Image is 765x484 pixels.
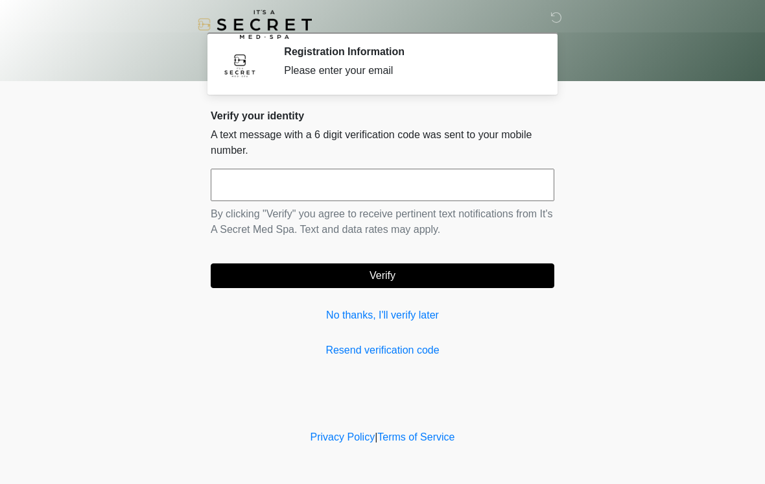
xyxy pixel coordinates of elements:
p: By clicking "Verify" you agree to receive pertinent text notifications from It's A Secret Med Spa... [211,206,554,237]
a: No thanks, I'll verify later [211,308,554,323]
a: Privacy Policy [311,431,375,442]
a: Resend verification code [211,343,554,358]
button: Verify [211,263,554,288]
p: A text message with a 6 digit verification code was sent to your mobile number. [211,127,554,158]
img: It's A Secret Med Spa Logo [198,10,312,39]
img: Agent Avatar [220,45,259,84]
a: | [375,431,377,442]
a: Terms of Service [377,431,454,442]
h2: Registration Information [284,45,535,58]
div: Please enter your email [284,63,535,79]
h2: Verify your identity [211,110,554,122]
